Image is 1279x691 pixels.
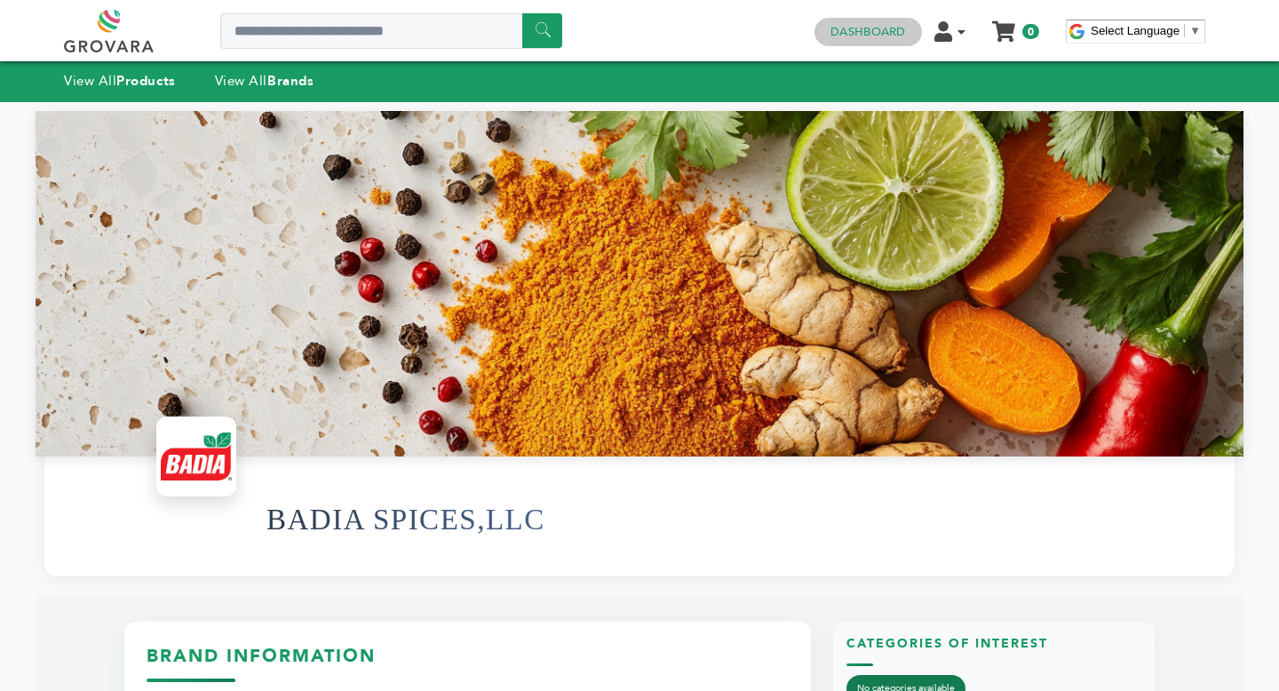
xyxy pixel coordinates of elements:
[267,72,314,90] strong: Brands
[1022,24,1039,39] span: 0
[64,72,176,90] a: View AllProducts
[1189,24,1201,37] span: ▼
[215,72,314,90] a: View AllBrands
[116,72,175,90] strong: Products
[994,16,1014,35] a: My Cart
[846,635,1141,666] h3: Categories of Interest
[147,644,789,682] h3: Brand Information
[266,476,545,563] h1: BADIA SPICES,LLC
[1091,24,1201,37] a: Select Language​
[220,13,562,49] input: Search a product or brand...
[830,24,905,40] a: Dashboard
[1091,24,1180,37] span: Select Language
[161,421,232,492] img: BADIA SPICES,LLC Logo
